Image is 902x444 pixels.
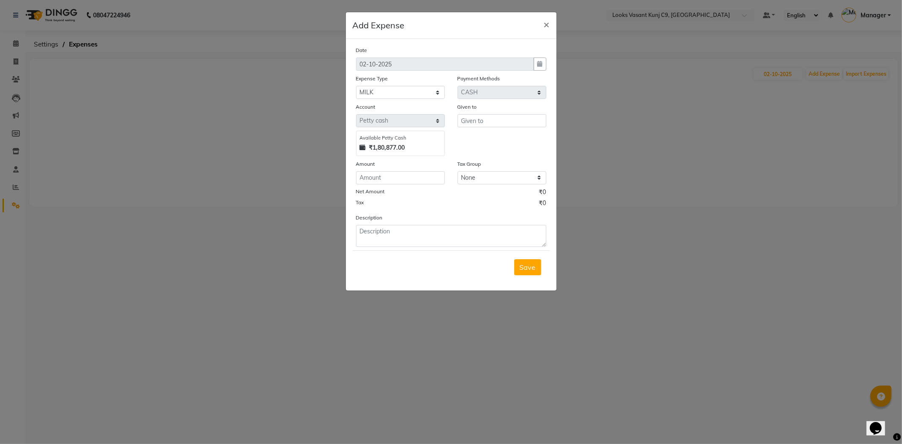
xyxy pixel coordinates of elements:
label: Tax Group [458,160,481,168]
strong: ₹1,80,877.00 [369,143,405,152]
span: ₹0 [539,188,546,199]
span: × [544,18,550,30]
label: Expense Type [356,75,388,82]
span: Save [520,263,536,271]
label: Given to [458,103,477,111]
button: Save [514,259,541,275]
label: Account [356,103,376,111]
div: Available Petty Cash [360,134,441,142]
button: Close [537,12,557,36]
label: Description [356,214,383,222]
span: ₹0 [539,199,546,210]
label: Tax [356,199,364,206]
iframe: chat widget [866,410,894,436]
input: Amount [356,171,445,184]
h5: Add Expense [353,19,405,32]
label: Payment Methods [458,75,500,82]
label: Net Amount [356,188,385,195]
input: Given to [458,114,546,127]
label: Amount [356,160,375,168]
label: Date [356,47,367,54]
